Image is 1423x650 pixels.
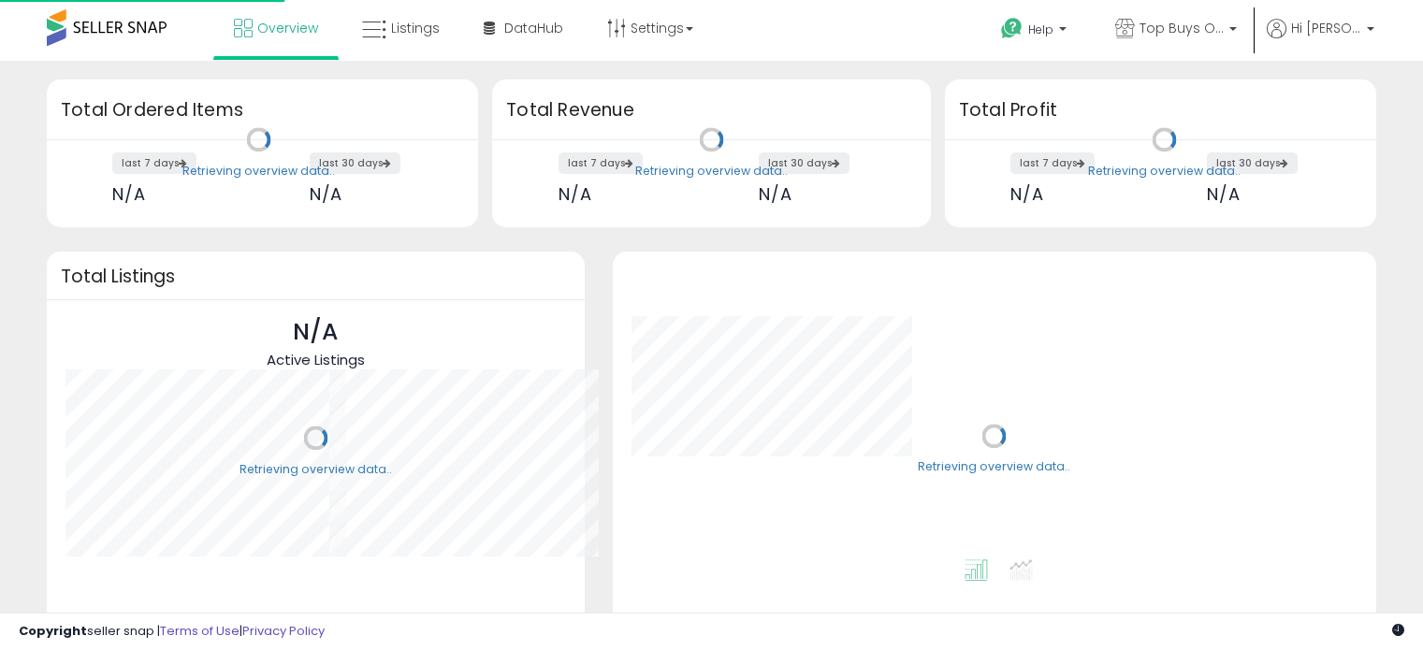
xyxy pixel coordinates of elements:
span: Listings [391,19,440,37]
div: Retrieving overview data.. [240,461,392,478]
div: Retrieving overview data.. [918,459,1070,476]
span: Overview [257,19,318,37]
div: seller snap | | [19,623,325,641]
span: Help [1028,22,1053,37]
span: DataHub [504,19,563,37]
i: Get Help [1000,17,1024,40]
div: Retrieving overview data.. [1088,163,1241,180]
span: Hi [PERSON_NAME] [1291,19,1361,37]
strong: Copyright [19,622,87,640]
div: Retrieving overview data.. [635,163,788,180]
a: Help [986,3,1085,61]
div: Retrieving overview data.. [182,163,335,180]
a: Hi [PERSON_NAME] [1267,19,1374,61]
span: Top Buys Only! [1140,19,1224,37]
